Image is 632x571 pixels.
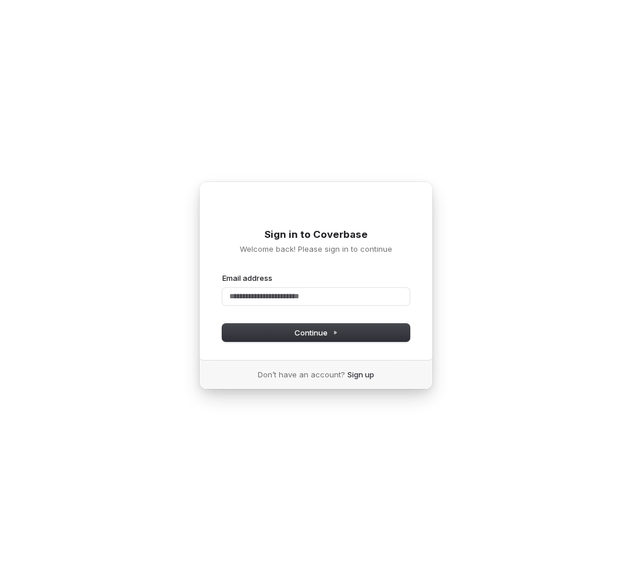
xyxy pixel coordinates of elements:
label: Email address [222,273,272,283]
p: Welcome back! Please sign in to continue [222,244,410,254]
button: Continue [222,324,410,341]
h1: Sign in to Coverbase [222,228,410,242]
span: Continue [294,327,338,338]
span: Don’t have an account? [258,369,345,380]
a: Sign up [347,369,374,380]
